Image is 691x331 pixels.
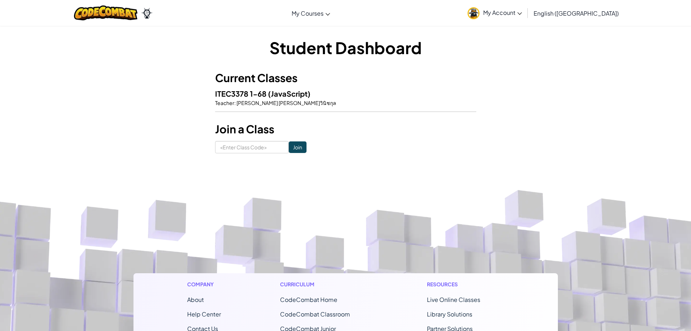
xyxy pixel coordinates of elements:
[187,280,221,288] h1: Company
[215,121,476,137] h3: Join a Class
[464,1,526,24] a: My Account
[215,141,289,153] input: <Enter Class Code>
[427,280,504,288] h1: Resources
[215,36,476,59] h1: Student Dashboard
[288,3,334,23] a: My Courses
[289,141,307,153] input: Join
[280,280,368,288] h1: Curriculum
[530,3,622,23] a: English ([GEOGRAPHIC_DATA])
[234,100,236,106] span: :
[468,7,480,19] img: avatar
[215,89,268,98] span: ITEC3378 1-68
[236,100,336,106] span: [PERSON_NAME] [PERSON_NAME]วินิชกุล
[280,310,350,318] a: CodeCombat Classroom
[280,296,337,303] span: CodeCombat Home
[427,296,480,303] a: Live Online Classes
[215,100,234,106] span: Teacher
[292,9,324,17] span: My Courses
[215,70,476,86] h3: Current Classes
[74,5,137,20] img: CodeCombat logo
[483,9,522,16] span: My Account
[268,89,310,98] span: (JavaScript)
[187,310,221,318] a: Help Center
[141,8,153,19] img: Ozaria
[427,310,472,318] a: Library Solutions
[534,9,619,17] span: English ([GEOGRAPHIC_DATA])
[187,296,204,303] a: About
